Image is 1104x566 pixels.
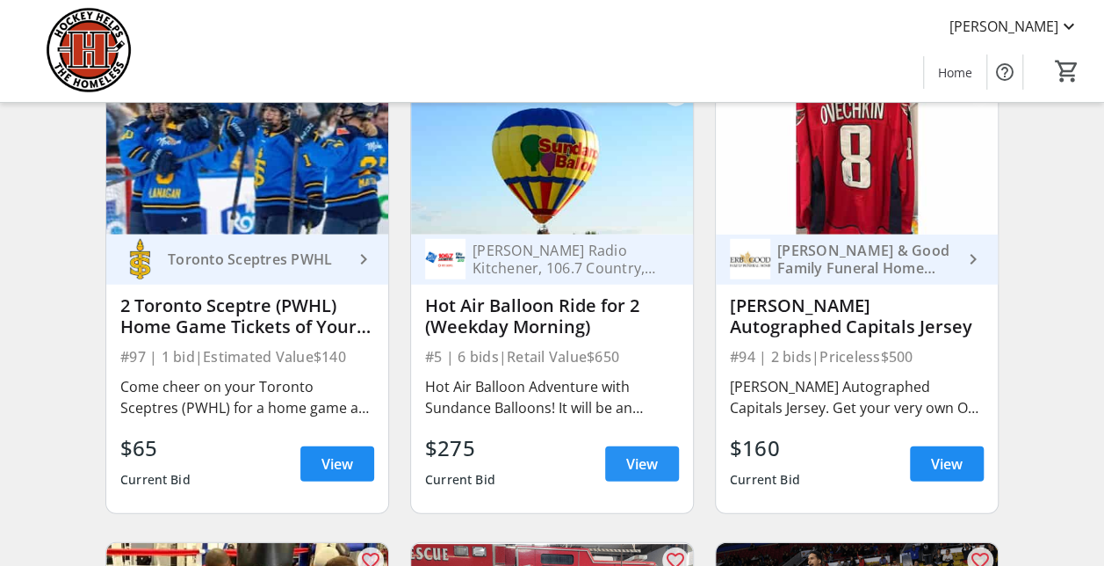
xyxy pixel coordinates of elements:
[120,295,374,337] div: 2 Toronto Sceptre (PWHL) Home Game Tickets of Your Choice
[730,432,800,464] div: $160
[106,235,388,285] a: Toronto Sceptres PWHLToronto Sceptres PWHL
[987,54,1022,90] button: Help
[730,345,984,369] div: #94 | 2 bids | Priceless $500
[716,235,998,285] a: Erb & Good Family Funeral Home (Mark Erb)[PERSON_NAME] & Good Family Funeral Home ([PERSON_NAME])
[935,12,1093,40] button: [PERSON_NAME]
[1051,55,1083,87] button: Cart
[106,76,388,235] img: 2 Toronto Sceptre (PWHL) Home Game Tickets of Your Choice
[11,7,167,95] img: Hockey Helps the Homeless's Logo
[411,76,693,235] img: Hot Air Balloon Ride for 2 (Weekday Morning)
[605,446,679,482] a: View
[425,239,465,279] img: Rogers Radio Kitchener, 106.7 Country, 96.7 CHYM, City News 570
[465,242,658,277] div: [PERSON_NAME] Radio Kitchener, 106.7 Country, 96.7 CHYM, City News 570
[924,56,986,89] a: Home
[931,454,963,475] span: View
[730,239,770,279] img: Erb & Good Family Funeral Home (Mark Erb)
[963,249,984,270] mat-icon: keyboard_arrow_right
[425,345,679,369] div: #5 | 6 bids | Retail Value $650
[321,454,353,475] span: View
[730,464,800,496] div: Current Bid
[716,76,998,235] img: Alexander Ovechkin Autographed Capitals Jersey
[353,249,374,270] mat-icon: keyboard_arrow_right
[730,295,984,337] div: [PERSON_NAME] Autographed Capitals Jersey
[161,250,353,268] div: Toronto Sceptres PWHL
[938,63,972,82] span: Home
[626,454,658,475] span: View
[425,432,495,464] div: $275
[425,376,679,418] div: Hot Air Balloon Adventure with Sundance Balloons! It will be an experience that you will treasure...
[425,295,679,337] div: Hot Air Balloon Ride for 2 (Weekday Morning)
[730,376,984,418] div: [PERSON_NAME] Autographed Capitals Jersey. Get your very own Ovi jersey, the NHL's all-time leadi...
[120,464,191,496] div: Current Bid
[120,239,161,279] img: Toronto Sceptres PWHL
[770,242,963,277] div: [PERSON_NAME] & Good Family Funeral Home ([PERSON_NAME])
[120,376,374,418] div: Come cheer on your Toronto Sceptres (PWHL) for a home game at the Coca-Cola Coliseum during the u...
[949,16,1058,37] span: [PERSON_NAME]
[300,446,374,482] a: View
[425,464,495,496] div: Current Bid
[120,345,374,369] div: #97 | 1 bid | Estimated Value $140
[910,446,984,482] a: View
[120,432,191,464] div: $65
